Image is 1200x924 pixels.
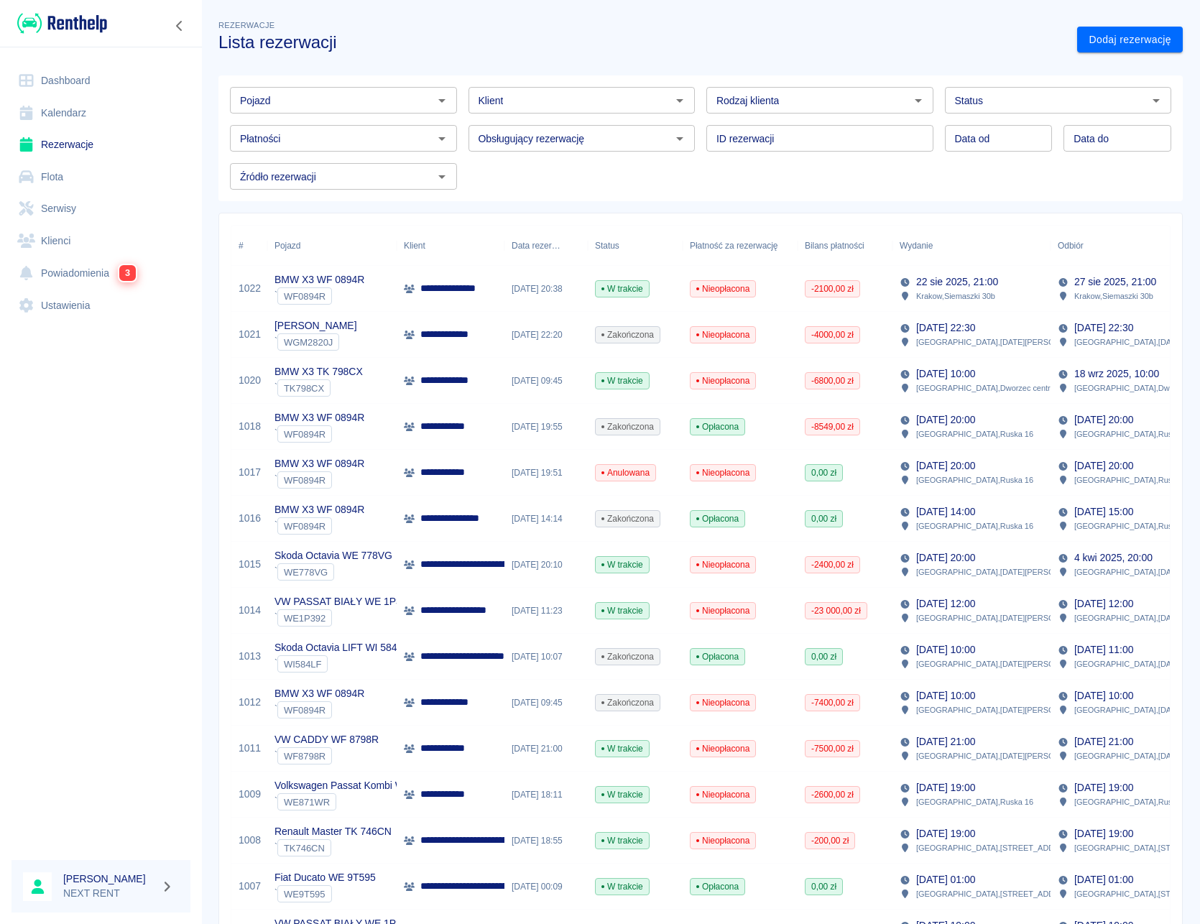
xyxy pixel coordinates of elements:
p: [DATE] 11:00 [1074,642,1133,657]
span: W trakcie [596,834,649,847]
p: BMW X3 TK 798CX [274,364,363,379]
a: Klienci [11,225,190,257]
div: Wydanie [900,226,933,266]
div: Klient [404,226,425,266]
p: [GEOGRAPHIC_DATA] , Dworzec centralny [916,382,1065,394]
p: [DATE] 20:00 [916,412,975,428]
div: [DATE] 20:38 [504,266,588,312]
input: DD.MM.YYYY [945,125,1053,152]
div: Odbiór [1058,226,1084,266]
div: ` [274,287,364,305]
p: [DATE] 19:00 [1074,826,1133,841]
p: 4 kwi 2025, 20:00 [1074,550,1153,565]
p: [DATE] 01:00 [916,872,975,887]
a: Dodaj rezerwację [1077,27,1183,53]
a: 1021 [239,327,261,342]
span: Anulowana [596,466,655,479]
span: W trakcie [596,742,649,755]
p: BMW X3 WF 0894R [274,456,364,471]
div: ` [274,793,447,810]
button: Sort [933,236,953,256]
h6: [PERSON_NAME] [63,872,155,886]
span: -6800,00 zł [806,374,859,387]
p: [GEOGRAPHIC_DATA] , Ruska 16 [1074,428,1191,440]
span: WE778VG [278,567,333,578]
span: WF8798R [278,751,331,762]
span: 0,00 zł [806,466,842,479]
a: 1013 [239,649,261,664]
span: Nieopłacona [691,558,755,571]
p: [DATE] 14:00 [916,504,975,519]
span: Zakończona [596,696,660,709]
p: [DATE] 19:00 [916,780,975,795]
div: [DATE] 11:23 [504,588,588,634]
p: [DATE] 19:00 [1074,780,1133,795]
span: W trakcie [596,374,649,387]
button: Otwórz [1146,91,1166,111]
a: 1017 [239,465,261,480]
a: 1020 [239,373,261,388]
p: Renault Master TK 746CN [274,824,392,839]
p: NEXT RENT [63,886,155,901]
button: Otwórz [908,91,928,111]
p: [PERSON_NAME] [274,318,357,333]
div: ` [274,425,364,443]
div: ` [274,701,364,719]
p: [DATE] 12:00 [916,596,975,611]
span: Nieopłacona [691,466,755,479]
p: BMW X3 WF 0894R [274,686,364,701]
p: [GEOGRAPHIC_DATA] , Ruska 16 [916,473,1033,486]
p: [DATE] 01:00 [1074,872,1133,887]
span: Zakończona [596,650,660,663]
span: WF0894R [278,429,331,440]
button: Otwórz [432,91,452,111]
p: [GEOGRAPHIC_DATA] , Ruska 16 [1074,473,1191,486]
div: Wydanie [892,226,1051,266]
span: Opłacona [691,420,744,433]
h3: Lista rezerwacji [218,32,1066,52]
div: Bilans płatności [798,226,892,266]
span: Nieopłacona [691,742,755,755]
p: BMW X3 WF 0894R [274,502,364,517]
a: 1015 [239,557,261,572]
div: [DATE] 09:45 [504,358,588,404]
p: [DATE] 22:30 [916,320,975,336]
a: Serwisy [11,193,190,225]
span: W trakcie [596,788,649,801]
span: Nieopłacona [691,834,755,847]
a: Dashboard [11,65,190,97]
a: Powiadomienia3 [11,257,190,290]
span: Zakończona [596,420,660,433]
span: W trakcie [596,604,649,617]
p: [DATE] 21:00 [1074,734,1133,749]
span: Opłacona [691,880,744,893]
button: Otwórz [670,91,690,111]
div: Płatność za rezerwację [683,226,798,266]
div: Pojazd [267,226,397,266]
div: ` [274,563,392,581]
p: 22 sie 2025, 21:00 [916,274,998,290]
span: 0,00 zł [806,512,842,525]
p: [GEOGRAPHIC_DATA] , [STREET_ADDRESS] [916,887,1078,900]
a: Kalendarz [11,97,190,129]
a: Flota [11,161,190,193]
span: Zakończona [596,512,660,525]
span: WE871WR [278,797,336,808]
p: [GEOGRAPHIC_DATA] , Ruska 16 [916,795,1033,808]
button: Otwórz [670,129,690,149]
span: TK798CX [278,383,330,394]
span: Opłacona [691,512,744,525]
span: -7400,00 zł [806,696,859,709]
span: Nieopłacona [691,328,755,341]
span: Opłacona [691,650,744,663]
span: -200,00 zł [806,834,854,847]
a: 1011 [239,741,261,756]
div: [DATE] 19:55 [504,404,588,450]
span: Nieopłacona [691,696,755,709]
p: [GEOGRAPHIC_DATA] , Ruska 16 [916,519,1033,532]
p: Krakow , Siemaszki 30b [1074,290,1153,302]
span: -7500,00 zł [806,742,859,755]
a: 1012 [239,695,261,710]
div: ` [274,747,379,764]
div: [DATE] 20:10 [504,542,588,588]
